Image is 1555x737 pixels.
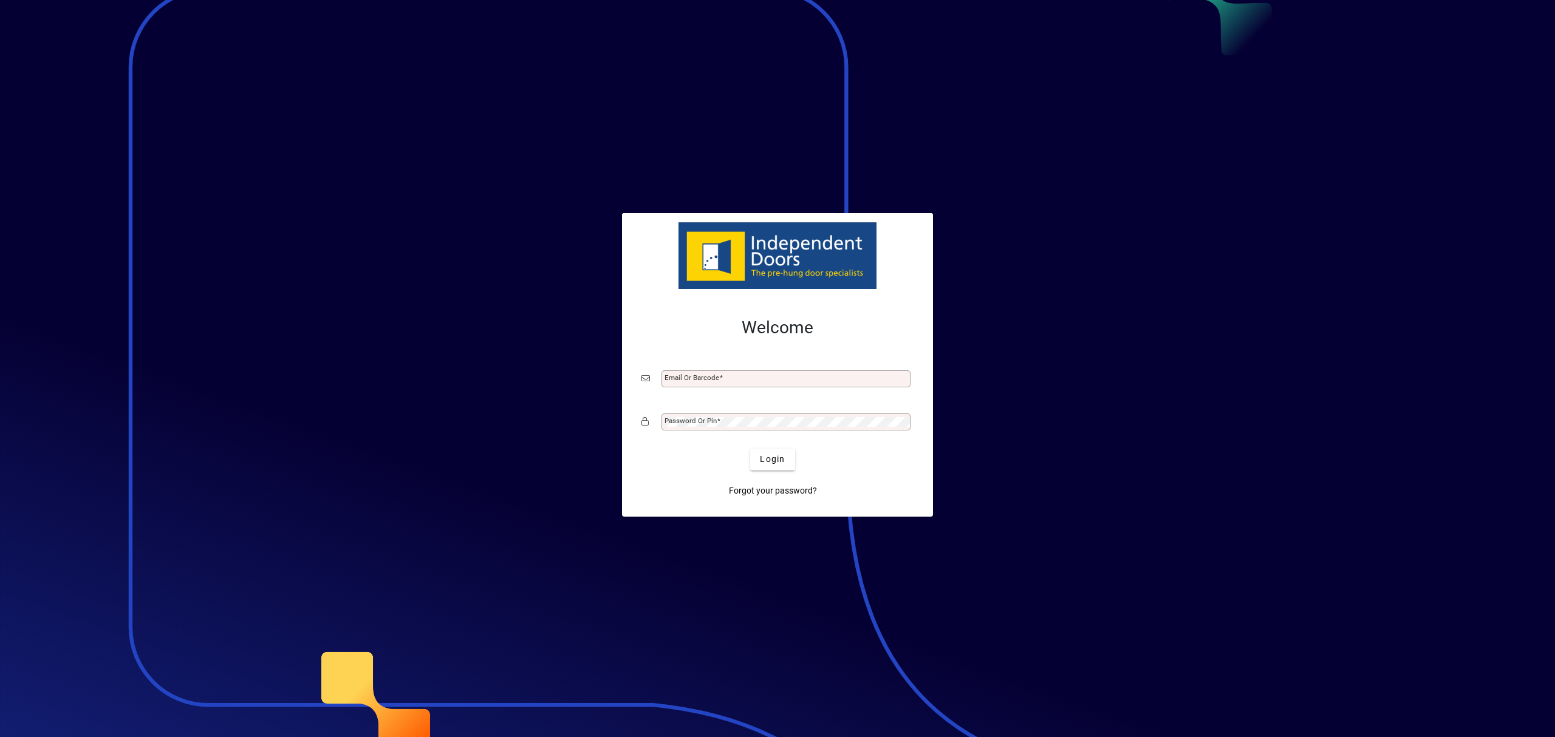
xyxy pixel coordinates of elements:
mat-label: Email or Barcode [665,373,719,382]
span: Login [760,453,785,466]
h2: Welcome [641,318,914,338]
mat-label: Password or Pin [665,416,717,425]
a: Forgot your password? [724,480,822,502]
button: Login [750,449,795,470]
span: Forgot your password? [729,484,817,497]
